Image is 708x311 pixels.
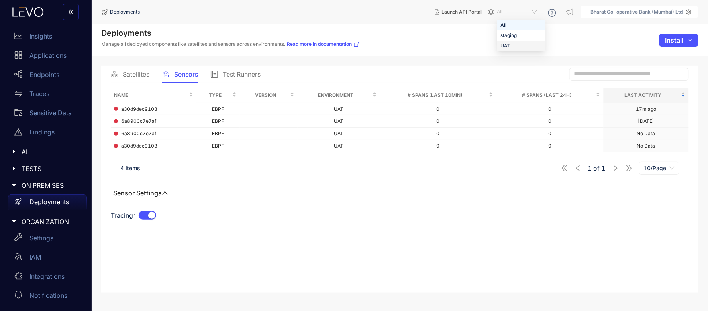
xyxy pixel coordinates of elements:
[500,91,594,100] span: # Spans (last 24h)
[11,183,17,188] span: caret-right
[588,165,606,172] span: of
[11,166,17,171] span: caret-right
[196,140,240,152] td: EBPF
[591,9,683,15] p: Bharat Co-operative Bank (Mumbai) Ltd
[196,128,240,140] td: EBPF
[659,34,698,47] button: Installdown
[63,4,79,20] button: double-left
[110,9,140,15] span: Deployments
[8,28,87,47] a: Insights
[298,128,380,140] td: UAT
[29,273,65,280] p: Integrations
[8,268,87,287] a: Integrations
[636,106,657,112] div: 17m ago
[196,115,240,128] td: EBPF
[298,88,380,103] th: Environment
[8,287,87,307] a: Notifications
[121,131,156,136] span: 6a8900c7e7af
[240,88,298,103] th: Version
[549,106,552,112] span: 0
[602,165,606,172] span: 1
[500,21,542,30] div: All
[8,230,87,249] a: Settings
[29,71,59,78] p: Endpoints
[8,249,87,268] a: IAM
[644,162,675,174] span: 10/Page
[14,128,22,136] span: warning
[607,91,680,100] span: Last Activity
[121,118,156,124] span: 6a8900c7e7af
[196,103,240,116] td: EBPF
[123,71,149,78] span: Satellites
[111,209,139,222] label: Tracing
[11,149,17,154] span: caret-right
[437,106,440,112] span: 0
[29,254,41,261] p: IAM
[688,38,692,43] span: down
[101,41,360,47] p: Manage all deployed components like satellites and sensors across environments.
[8,67,87,86] a: Endpoints
[383,91,488,100] span: # Spans (last 10min)
[380,88,497,103] th: # Spans (last 10min)
[287,41,360,47] a: Read more in documentation
[429,6,488,18] button: Launch API Portal
[8,105,87,124] a: Sensitive Data
[162,190,168,196] span: up
[139,211,156,220] button: Tracing
[29,292,67,299] p: Notifications
[637,143,655,149] div: No Data
[497,20,545,30] div: All
[101,28,360,38] h4: Deployments
[497,30,545,41] div: staging
[29,234,53,242] p: Settings
[298,115,380,128] td: UAT
[8,86,87,105] a: Traces
[549,130,552,136] span: 0
[223,71,261,78] span: Test Runners
[29,33,52,40] p: Insights
[588,165,592,172] span: 1
[8,124,87,143] a: Findings
[5,177,87,194] div: ON PREMISES
[437,118,440,124] span: 0
[496,88,604,103] th: # Spans (last 24h)
[22,148,80,155] span: AI
[441,9,482,15] span: Launch API Portal
[68,9,74,16] span: double-left
[29,128,55,136] p: Findings
[29,109,72,116] p: Sensitive Data
[8,194,87,213] a: Deployments
[111,189,171,197] button: Sensor Settingsup
[549,118,552,124] span: 0
[5,143,87,160] div: AI
[500,41,542,50] div: UAT
[5,213,87,230] div: ORGANIZATION
[11,219,17,224] span: caret-right
[638,118,655,124] div: [DATE]
[114,91,187,100] span: Name
[14,90,22,98] span: swap
[665,37,684,44] span: Install
[29,198,69,205] p: Deployments
[121,143,157,149] span: a30d9dec9103
[120,165,140,171] span: 4 Items
[200,91,231,100] span: Type
[298,140,380,152] td: UAT
[29,90,49,97] p: Traces
[5,160,87,177] div: TESTS
[298,103,380,116] td: UAT
[497,6,539,18] span: All
[121,106,157,112] span: a30d9dec9103
[22,182,80,189] span: ON PREMISES
[437,143,440,149] span: 0
[29,52,67,59] p: Applications
[243,91,288,100] span: Version
[437,130,440,136] span: 0
[8,47,87,67] a: Applications
[14,253,22,261] span: team
[111,88,196,103] th: Name
[637,131,655,136] div: No Data
[22,218,80,225] span: ORGANIZATION
[549,143,552,149] span: 0
[497,41,545,51] div: UAT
